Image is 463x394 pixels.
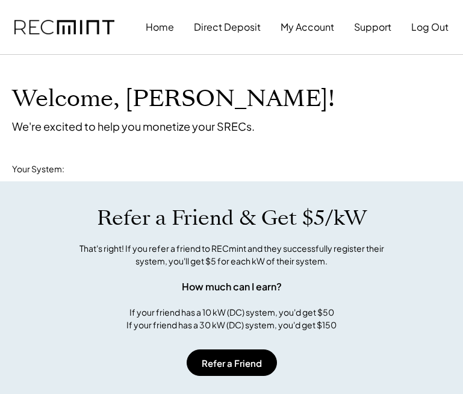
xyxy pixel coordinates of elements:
button: Log Out [411,15,449,39]
button: My Account [281,15,334,39]
div: How much can I earn? [182,280,282,294]
div: That's right! If you refer a friend to RECmint and they successfully register their system, you'l... [66,242,397,267]
h1: Refer a Friend & Get $5/kW [97,205,367,231]
button: Direct Deposit [194,15,261,39]
div: Your System: [12,163,64,175]
img: recmint-logotype%403x.png [14,20,114,35]
h1: Welcome, [PERSON_NAME]! [12,85,335,113]
button: Support [354,15,391,39]
div: We're excited to help you monetize your SRECs. [12,119,255,133]
div: If your friend has a 10 kW (DC) system, you'd get $50 If your friend has a 30 kW (DC) system, you... [126,306,337,331]
button: Refer a Friend [187,349,277,376]
button: Home [146,15,174,39]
